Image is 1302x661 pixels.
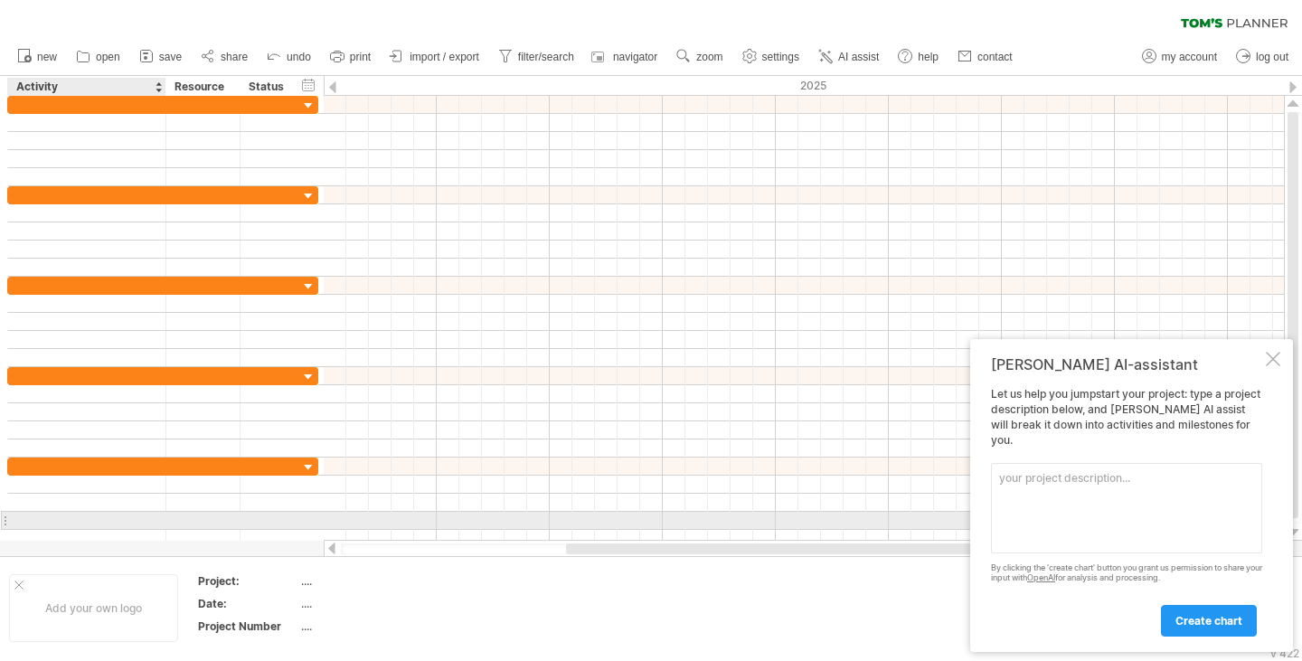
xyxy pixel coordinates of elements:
div: Resource [175,78,230,96]
a: open [71,45,126,69]
a: share [196,45,253,69]
a: AI assist [814,45,884,69]
div: Project Number [198,619,297,634]
span: contact [977,51,1013,63]
span: new [37,51,57,63]
span: print [350,51,371,63]
div: [PERSON_NAME] AI-assistant [991,355,1262,373]
div: .... [301,619,453,634]
span: open [96,51,120,63]
span: help [918,51,939,63]
a: log out [1231,45,1294,69]
span: filter/search [518,51,574,63]
span: import / export [410,51,479,63]
a: help [893,45,944,69]
div: Status [249,78,288,96]
span: settings [762,51,799,63]
a: new [13,45,62,69]
span: share [221,51,248,63]
a: zoom [672,45,728,69]
a: save [135,45,187,69]
span: log out [1256,51,1288,63]
span: save [159,51,182,63]
a: create chart [1161,605,1257,637]
div: Date: [198,596,297,611]
div: .... [301,573,453,589]
a: print [325,45,376,69]
a: my account [1137,45,1222,69]
div: By clicking the 'create chart' button you grant us permission to share your input with for analys... [991,563,1262,583]
span: undo [287,51,311,63]
span: create chart [1175,614,1242,628]
div: Project: [198,573,297,589]
div: .... [301,596,453,611]
a: settings [738,45,805,69]
div: Add your own logo [9,574,178,642]
span: zoom [696,51,722,63]
span: navigator [613,51,657,63]
div: Activity [16,78,156,96]
div: v 422 [1270,647,1299,660]
span: AI assist [838,51,879,63]
a: navigator [589,45,663,69]
a: OpenAI [1027,572,1055,582]
a: contact [953,45,1018,69]
a: undo [262,45,316,69]
div: Let us help you jumpstart your project: type a project description below, and [PERSON_NAME] AI as... [991,387,1262,636]
a: import / export [385,45,485,69]
span: my account [1162,51,1217,63]
a: filter/search [494,45,580,69]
